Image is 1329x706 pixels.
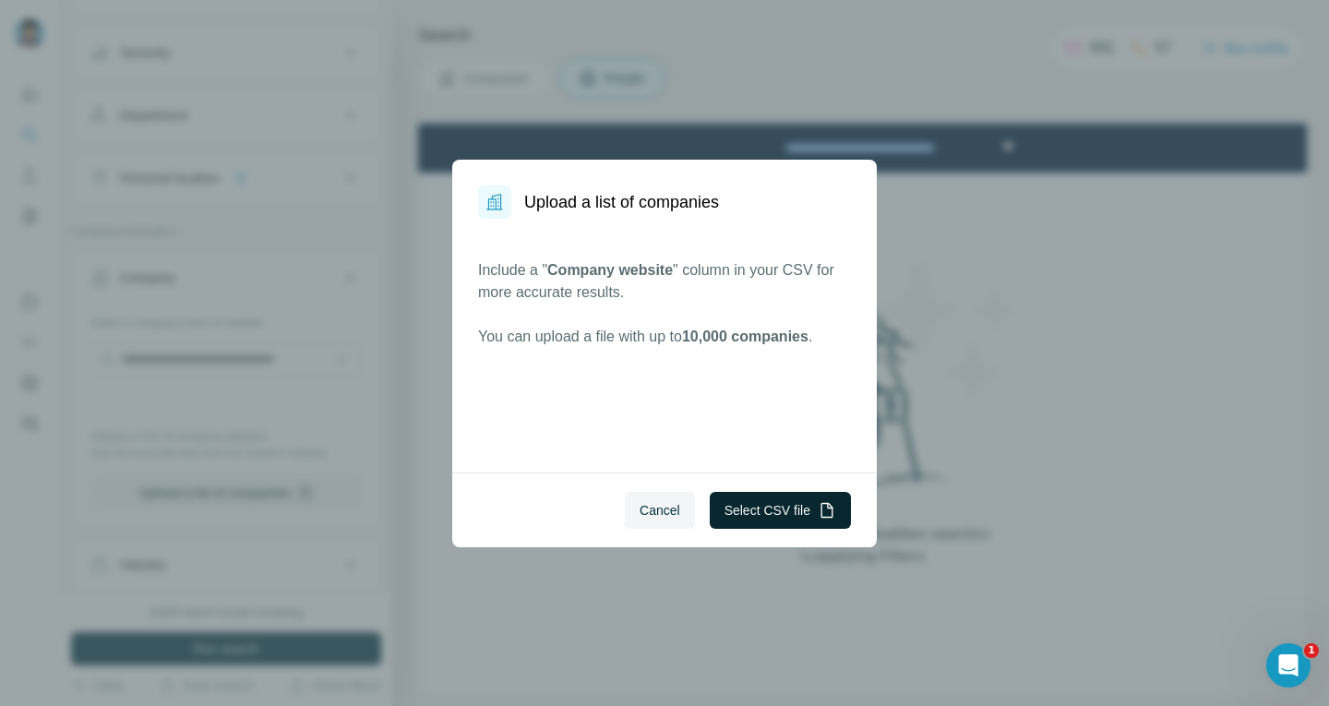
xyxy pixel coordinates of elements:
[640,501,680,520] span: Cancel
[478,259,851,304] p: Include a " " column in your CSV for more accurate results.
[1266,643,1311,688] iframe: Intercom live chat
[316,4,569,44] div: Watch our October Product update
[547,262,673,278] span: Company website
[625,492,695,529] button: Cancel
[524,189,719,215] h1: Upload a list of companies
[1304,643,1319,658] span: 1
[710,492,851,529] button: Select CSV file
[478,326,851,348] p: You can upload a file with up to .
[682,329,808,344] span: 10,000 companies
